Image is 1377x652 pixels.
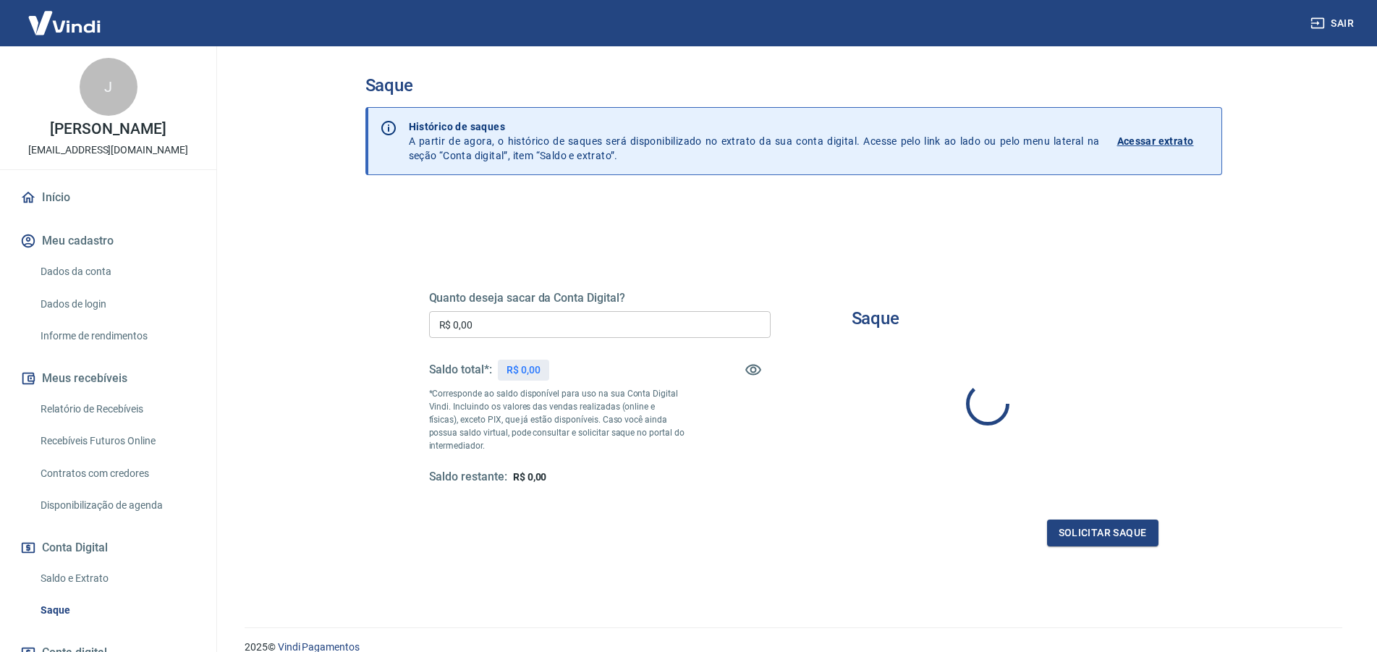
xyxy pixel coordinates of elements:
a: Disponibilização de agenda [35,491,199,520]
span: R$ 0,00 [513,471,547,483]
a: Acessar extrato [1117,119,1210,163]
a: Dados de login [35,289,199,319]
button: Sair [1308,10,1360,37]
h5: Saldo total*: [429,363,492,377]
a: Saque [35,596,199,625]
a: Contratos com credores [35,459,199,488]
h3: Saque [365,75,1222,96]
p: Histórico de saques [409,119,1100,134]
a: Recebíveis Futuros Online [35,426,199,456]
h3: Saque [852,308,900,329]
p: Acessar extrato [1117,134,1194,148]
p: R$ 0,00 [507,363,541,378]
p: [PERSON_NAME] [50,122,166,137]
a: Relatório de Recebíveis [35,394,199,424]
a: Início [17,182,199,213]
a: Dados da conta [35,257,199,287]
div: J [80,58,137,116]
img: Vindi [17,1,111,45]
button: Conta Digital [17,532,199,564]
p: [EMAIL_ADDRESS][DOMAIN_NAME] [28,143,188,158]
h5: Saldo restante: [429,470,507,485]
a: Saldo e Extrato [35,564,199,593]
p: A partir de agora, o histórico de saques será disponibilizado no extrato da sua conta digital. Ac... [409,119,1100,163]
p: *Corresponde ao saldo disponível para uso na sua Conta Digital Vindi. Incluindo os valores das ve... [429,387,685,452]
button: Solicitar saque [1047,520,1158,546]
button: Meu cadastro [17,225,199,257]
a: Informe de rendimentos [35,321,199,351]
button: Meus recebíveis [17,363,199,394]
h5: Quanto deseja sacar da Conta Digital? [429,291,771,305]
